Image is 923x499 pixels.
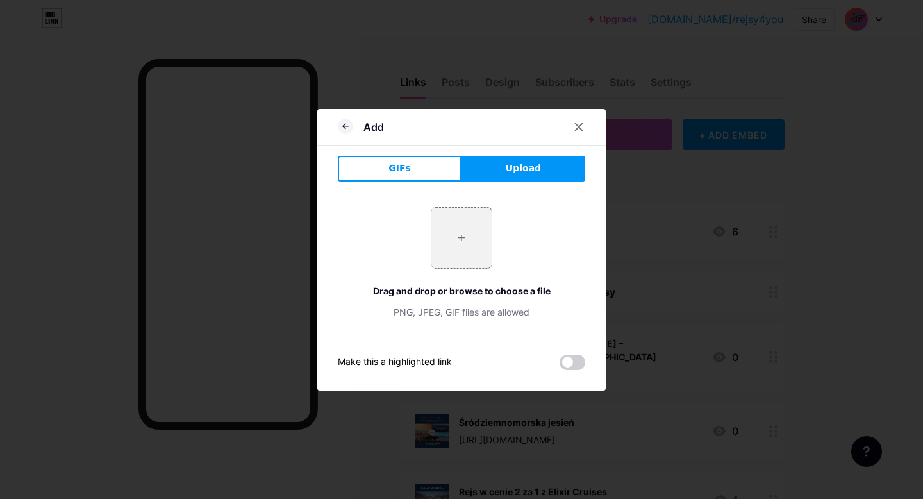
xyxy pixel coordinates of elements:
[462,156,585,182] button: Upload
[363,119,384,135] div: Add
[388,162,411,175] span: GIFs
[506,162,541,175] span: Upload
[338,355,452,370] div: Make this a highlighted link
[338,305,585,319] div: PNG, JPEG, GIF files are allowed
[338,156,462,182] button: GIFs
[338,284,585,298] div: Drag and drop or browse to choose a file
